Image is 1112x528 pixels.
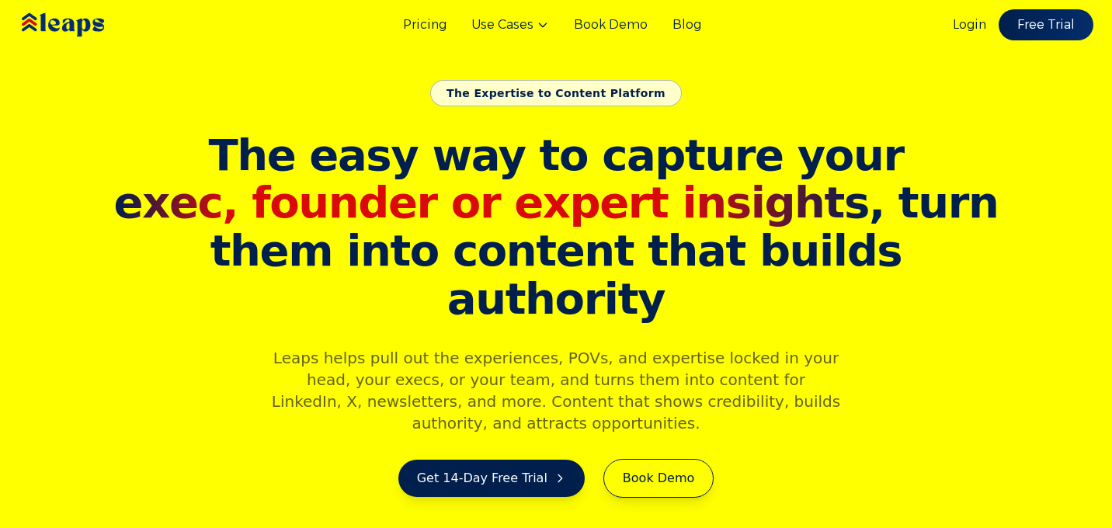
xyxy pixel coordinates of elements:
div: The Expertise to Content Platform [430,80,682,106]
span: The easy way to capture your [208,130,903,180]
img: Leaps Logo [19,2,151,47]
span: , turn [109,179,1003,227]
span: exec, founder or expert insights [114,177,869,228]
p: Leaps helps pull out the experiences, POVs, and expertise locked in your head, your execs, or you... [258,347,854,434]
a: Blog [672,16,701,34]
a: Pricing [403,16,447,34]
a: Free Trial [999,9,1093,40]
button: Use Cases [471,16,549,34]
a: Book Demo [603,459,714,498]
a: Book Demo [574,16,648,34]
span: them into content that builds authority [109,227,1003,322]
a: Login [953,16,986,34]
a: Get 14-Day Free Trial [398,460,585,497]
